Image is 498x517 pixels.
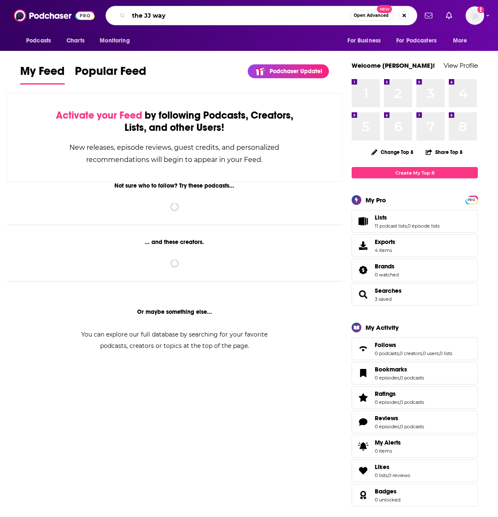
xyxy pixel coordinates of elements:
[56,109,142,122] span: Activate your Feed
[129,9,350,22] input: Search podcasts, credits, & more...
[366,196,386,204] div: My Pro
[375,497,400,503] a: 0 unlocked
[375,287,402,294] a: Searches
[466,196,477,203] a: PRO
[7,239,342,246] div: ... and these creators.
[342,33,391,49] button: open menu
[375,262,399,270] a: Brands
[388,472,410,478] a: 0 reviews
[375,341,452,349] a: Follows
[375,238,395,246] span: Exports
[375,214,387,221] span: Lists
[407,223,408,229] span: ,
[352,210,478,233] span: Lists
[375,488,397,495] span: Badges
[106,6,417,25] div: Search podcasts, credits, & more...
[477,6,484,13] svg: Add a profile image
[377,5,392,13] span: New
[366,147,419,157] button: Change Top 8
[375,247,395,253] span: 4 items
[375,296,392,302] a: 3 saved
[94,33,140,49] button: open menu
[375,366,407,373] span: Bookmarks
[61,33,90,49] a: Charts
[387,472,388,478] span: ,
[355,215,371,227] a: Lists
[453,35,467,47] span: More
[7,182,342,189] div: Not sure who to follow? Try these podcasts...
[352,259,478,281] span: Brands
[20,64,65,85] a: My Feed
[375,399,399,405] a: 0 episodes
[466,6,484,25] button: Show profile menu
[26,35,51,47] span: Podcasts
[391,33,449,49] button: open menu
[355,489,371,501] a: Badges
[375,439,401,446] span: My Alerts
[466,6,484,25] span: Logged in as Isla
[375,414,424,422] a: Reviews
[352,435,478,458] a: My Alerts
[49,141,300,166] div: New releases, episode reviews, guest credits, and personalized recommendations will begin to appe...
[14,8,95,24] img: Podchaser - Follow, Share and Rate Podcasts
[375,472,387,478] a: 0 lists
[375,463,389,471] span: Likes
[352,167,478,178] a: Create My Top 8
[352,234,478,257] a: Exports
[100,35,130,47] span: Monitoring
[352,386,478,409] span: Ratings
[20,64,65,83] span: My Feed
[375,390,396,398] span: Ratings
[49,109,300,134] div: by following Podcasts, Creators, Lists, and other Users!
[375,366,424,373] a: Bookmarks
[20,33,62,49] button: open menu
[352,337,478,360] span: Follows
[366,323,399,331] div: My Activity
[355,240,371,252] span: Exports
[400,424,424,430] a: 0 podcasts
[400,350,422,356] a: 0 creators
[442,8,456,23] a: Show notifications dropdown
[355,465,371,477] a: Likes
[347,35,381,47] span: For Business
[425,144,463,160] button: Share Top 8
[66,35,85,47] span: Charts
[270,68,322,75] p: Podchaser Update!
[375,463,410,471] a: Likes
[355,440,371,452] span: My Alerts
[375,448,401,454] span: 0 items
[355,416,371,428] a: Reviews
[352,411,478,433] span: Reviews
[7,308,342,316] div: Or maybe something else...
[444,61,478,69] a: View Profile
[375,350,399,356] a: 0 podcasts
[375,424,399,430] a: 0 episodes
[355,264,371,276] a: Brands
[399,375,400,381] span: ,
[355,367,371,379] a: Bookmarks
[399,424,400,430] span: ,
[75,64,146,85] a: Popular Feed
[352,362,478,384] span: Bookmarks
[355,343,371,355] a: Follows
[421,8,436,23] a: Show notifications dropdown
[396,35,437,47] span: For Podcasters
[466,6,484,25] img: User Profile
[375,414,398,422] span: Reviews
[352,484,478,506] span: Badges
[354,13,389,18] span: Open Advanced
[408,223,440,229] a: 0 episode lists
[423,350,439,356] a: 0 users
[352,61,435,69] a: Welcome [PERSON_NAME]!
[355,392,371,403] a: Ratings
[75,64,146,83] span: Popular Feed
[440,350,452,356] a: 0 lists
[352,283,478,306] span: Searches
[400,399,424,405] a: 0 podcasts
[399,399,400,405] span: ,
